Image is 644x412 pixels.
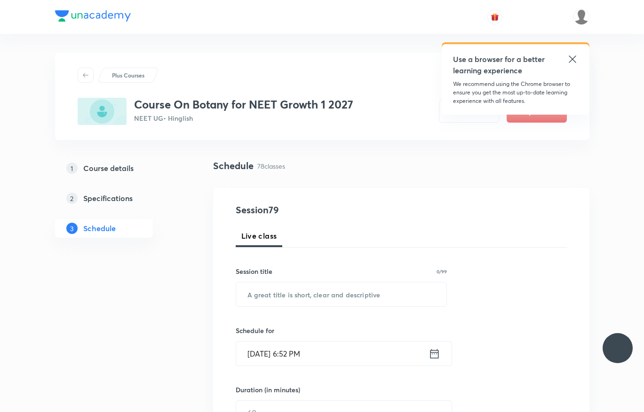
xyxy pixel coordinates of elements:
p: 0/99 [437,269,447,274]
h6: Session title [236,266,272,276]
input: A great title is short, clear and descriptive [236,282,447,306]
p: Plus Courses [112,71,144,79]
button: Preview [439,100,499,123]
h5: Schedule [83,223,116,234]
img: Company Logo [55,10,131,22]
h4: Session 79 [236,203,407,217]
h6: Schedule for [236,326,447,335]
img: 2D88F2D6-2241-4E75-960D-F0F22F7752E7_plus.png [78,98,127,125]
p: 2 [66,193,78,204]
a: 2Specifications [55,189,183,208]
span: Live class [241,230,277,241]
h5: Use a browser for a better learning experience [453,54,547,76]
p: 1 [66,163,78,174]
p: NEET UG • Hinglish [134,113,353,123]
h3: Course On Botany for NEET Growth 1 2027 [134,98,353,111]
button: avatar [487,9,502,24]
h4: Schedule [213,159,254,173]
a: 1Course details [55,159,183,178]
img: avatar [491,13,499,21]
h5: Specifications [83,193,133,204]
p: We recommend using the Chrome browser to ensure you get the most up-to-date learning experience w... [453,80,578,105]
h5: Course details [83,163,134,174]
img: aadi Shukla [573,9,589,25]
p: 3 [66,223,78,234]
p: 78 classes [257,161,285,171]
h6: Duration (in minutes) [236,385,300,395]
a: Company Logo [55,10,131,24]
img: ttu [612,342,623,354]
